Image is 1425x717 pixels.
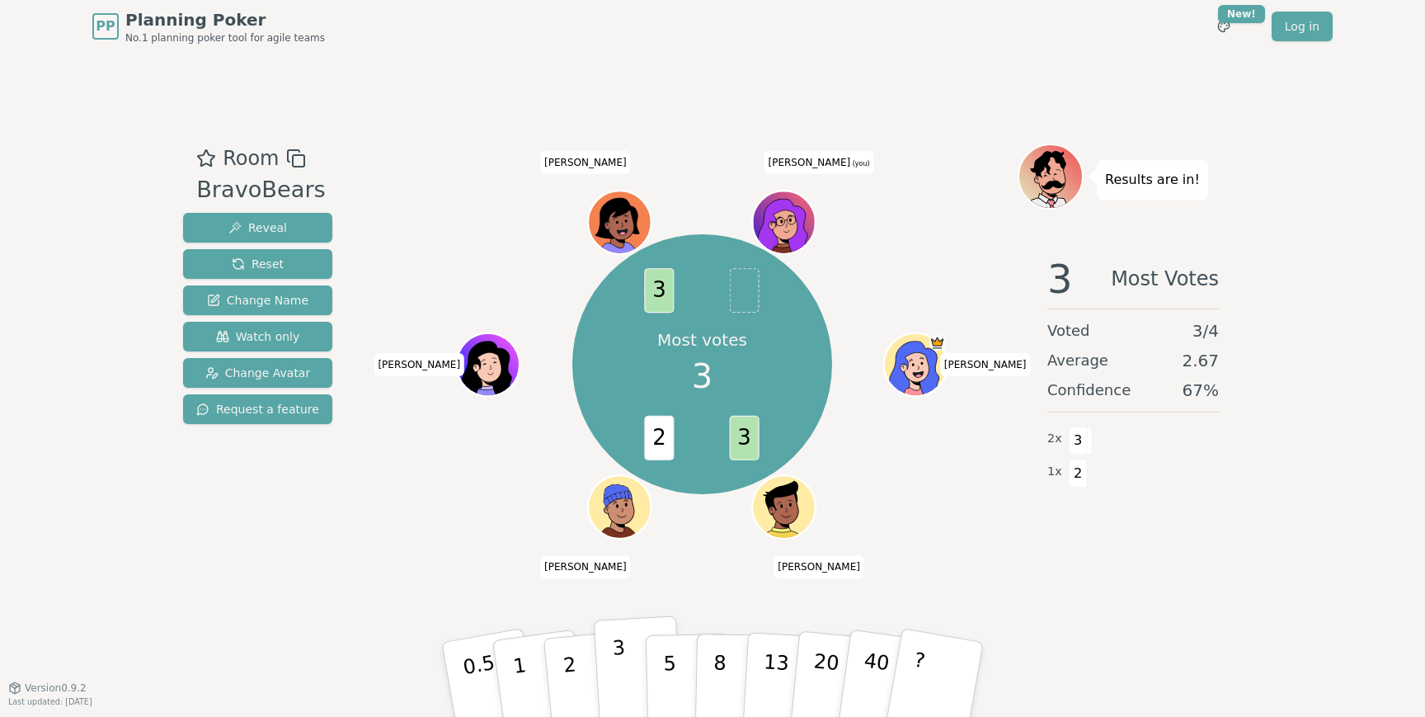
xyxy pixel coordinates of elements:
span: No.1 planning poker tool for agile teams [125,31,325,45]
span: Click to change your name [374,353,464,376]
span: 3 [1047,259,1073,299]
span: Jessica is the host [929,335,945,351]
span: 2 [645,416,675,460]
span: Click to change your name [540,150,631,173]
span: Change Avatar [205,365,311,381]
p: Most votes [657,328,747,351]
span: 3 [645,268,675,313]
span: Version 0.9.2 [25,682,87,695]
span: 3 / 4 [1192,319,1219,342]
div: New! [1218,5,1265,23]
button: Change Name [183,285,332,315]
div: BravoBears [196,173,326,207]
span: Watch only [216,328,300,345]
span: 2.67 [1182,349,1219,372]
span: PP [96,17,115,36]
span: (you) [850,159,870,167]
span: Planning Poker [125,8,325,31]
span: 1 x [1047,463,1062,481]
span: 3 [730,416,760,460]
button: Click to change your avatar [755,192,814,252]
button: Add as favourite [196,144,216,173]
a: PPPlanning PokerNo.1 planning poker tool for agile teams [92,8,325,45]
span: Click to change your name [540,555,631,578]
span: Most Votes [1111,259,1219,299]
span: Reveal [228,219,287,236]
span: Click to change your name [774,555,864,578]
a: Log in [1272,12,1333,41]
button: Version0.9.2 [8,682,87,695]
span: Click to change your name [940,353,1031,376]
span: 3 [1069,427,1088,455]
span: Request a feature [196,401,319,417]
button: Reveal [183,213,332,243]
span: Last updated: [DATE] [8,697,92,706]
button: Request a feature [183,394,332,424]
span: Confidence [1047,379,1131,402]
span: Reset [232,256,284,272]
p: Results are in! [1105,168,1200,191]
span: Room [223,144,279,173]
button: Reset [183,249,332,279]
span: 2 [1069,460,1088,488]
span: Average [1047,349,1108,372]
span: 3 [692,351,712,401]
span: Voted [1047,319,1090,342]
span: 2 x [1047,430,1062,448]
span: 67 % [1183,379,1219,402]
button: Watch only [183,322,332,351]
button: Change Avatar [183,358,332,388]
span: Change Name [207,292,308,309]
span: Click to change your name [764,150,873,173]
button: New! [1209,12,1239,41]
